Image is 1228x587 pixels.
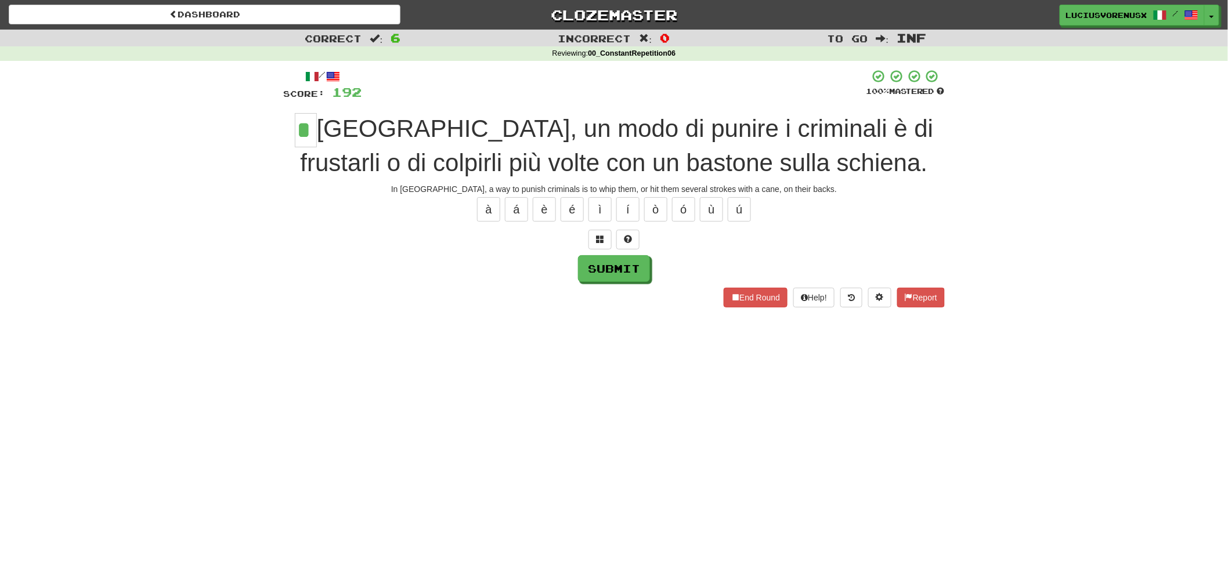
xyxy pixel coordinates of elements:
button: é [561,197,584,222]
button: Help! [793,288,835,307]
span: Score: [283,89,325,99]
button: ú [728,197,751,222]
a: Dashboard [9,5,400,24]
span: 100 % [866,86,889,96]
div: In [GEOGRAPHIC_DATA], a way to punish criminals is to whip them, or hit them several strokes with... [283,183,945,195]
span: 6 [391,31,400,45]
span: / [1173,9,1179,17]
button: à [477,197,500,222]
span: LuciusVorenusX [1066,10,1147,20]
button: í [616,197,640,222]
button: Single letter hint - you only get 1 per sentence and score half the points! alt+h [616,230,640,249]
span: : [370,34,383,44]
span: 192 [332,85,362,99]
button: Report [897,288,945,307]
button: ù [700,197,723,222]
span: Correct [305,32,362,44]
div: / [283,69,362,84]
span: Inf [897,31,926,45]
button: ò [644,197,667,222]
button: Switch sentence to multiple choice alt+p [588,230,612,249]
button: End Round [724,288,788,307]
a: Clozemaster [418,5,810,25]
span: 0 [660,31,670,45]
button: á [505,197,528,222]
button: Round history (alt+y) [840,288,862,307]
button: ì [588,197,612,222]
button: Submit [578,255,650,282]
span: Incorrect [558,32,631,44]
span: To go [828,32,868,44]
span: : [876,34,889,44]
button: ó [672,197,695,222]
a: LuciusVorenusX / [1060,5,1205,26]
span: [GEOGRAPHIC_DATA], un modo di punire i criminali è di frustarli o di colpirli più volte con un ba... [301,115,934,176]
strong: 00_ConstantRepetition06 [588,49,676,57]
div: Mastered [866,86,945,97]
span: : [640,34,652,44]
button: è [533,197,556,222]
